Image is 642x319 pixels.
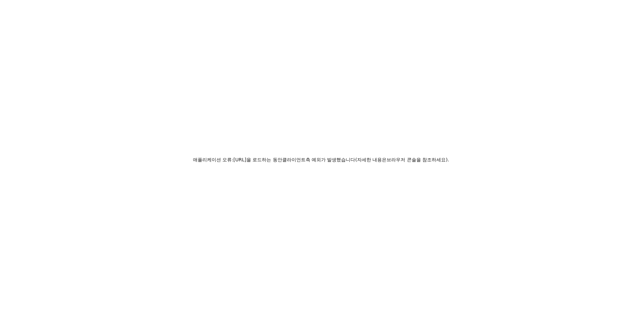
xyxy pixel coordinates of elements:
[387,157,449,162] font: 브라우저 콘솔을 참조하세요).
[233,157,282,162] font: [URL]을 로드하는 동안
[193,157,233,162] font: 애플리케이션 오류:
[357,157,387,162] font: 자세한 내용은
[306,157,355,162] font: 측 예외가 발생했습니다
[282,157,306,162] font: 클라이언트
[355,157,357,162] font: (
